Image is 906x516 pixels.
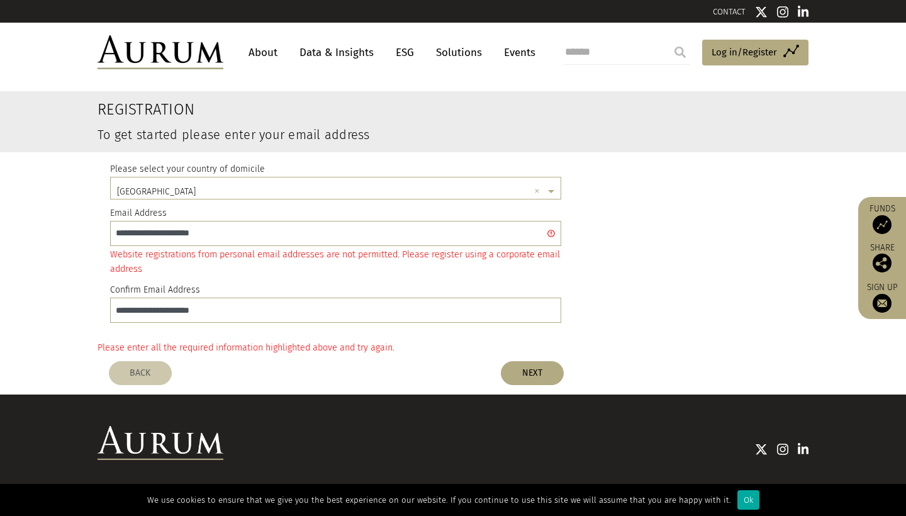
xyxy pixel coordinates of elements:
a: Funds [864,203,900,234]
img: Instagram icon [777,443,788,456]
a: Data & Insights [293,41,380,64]
button: BACK [109,361,172,385]
label: Confirm Email Address [110,283,200,298]
button: NEXT [501,361,564,385]
img: Aurum Logo [98,426,223,460]
a: Log in/Register [702,40,808,66]
a: Events [498,41,535,64]
label: Please select your country of domicile [110,162,265,177]
img: Linkedin icon [798,6,809,18]
label: Email Address [110,206,167,221]
img: Access Funds [873,215,892,234]
div: Website registrations from personal email addresses are not permitted. Please register using a co... [110,247,561,276]
a: Sign up [864,282,900,313]
span: Clear all [534,185,545,199]
img: Sign up to our newsletter [873,294,892,313]
span: Log in/Register [712,45,777,60]
a: CONTACT [713,7,746,16]
h3: To get started please enter your email address [98,128,687,141]
img: Share this post [873,254,892,272]
input: Submit [668,40,693,65]
img: Linkedin icon [798,443,809,456]
div: Please enter all the required information highlighted above and try again. [98,340,808,355]
img: Twitter icon [755,443,768,456]
a: Solutions [430,41,488,64]
a: About [242,41,284,64]
img: Instagram icon [777,6,788,18]
img: Twitter icon [755,6,768,18]
div: Ok [737,490,759,510]
a: ESG [389,41,420,64]
div: Share [864,244,900,272]
h2: Registration [98,101,687,119]
img: Aurum [98,35,223,69]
